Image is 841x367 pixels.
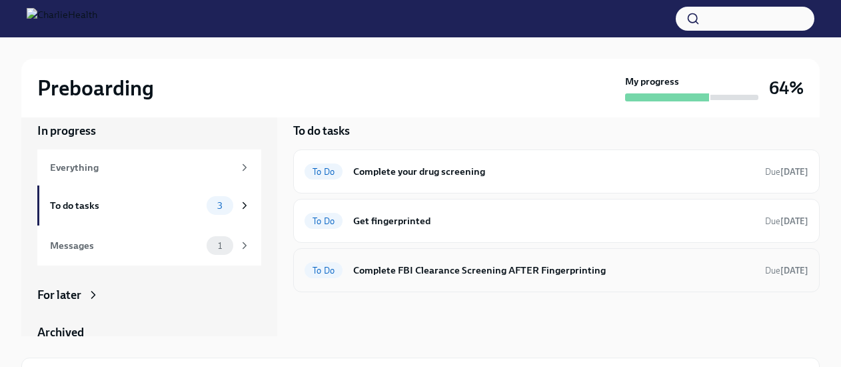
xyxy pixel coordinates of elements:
[769,76,804,100] h3: 64%
[37,287,81,303] div: For later
[780,216,808,226] strong: [DATE]
[305,161,808,182] a: To DoComplete your drug screeningDue[DATE]
[293,123,350,139] h5: To do tasks
[27,8,97,29] img: CharlieHealth
[353,164,754,179] h6: Complete your drug screening
[37,324,261,340] a: Archived
[210,241,230,251] span: 1
[780,167,808,177] strong: [DATE]
[305,210,808,232] a: To DoGet fingerprintedDue[DATE]
[765,165,808,178] span: August 24th, 2025 09:00
[37,75,154,101] h2: Preboarding
[305,167,343,177] span: To Do
[353,263,754,278] h6: Complete FBI Clearance Screening AFTER Fingerprinting
[37,226,261,266] a: Messages1
[625,75,679,88] strong: My progress
[209,201,231,211] span: 3
[37,123,261,139] a: In progress
[50,160,233,175] div: Everything
[780,266,808,276] strong: [DATE]
[353,214,754,228] h6: Get fingerprinted
[305,216,343,226] span: To Do
[765,167,808,177] span: Due
[37,287,261,303] a: For later
[765,264,808,277] span: August 27th, 2025 09:00
[37,186,261,226] a: To do tasks3
[305,260,808,281] a: To DoComplete FBI Clearance Screening AFTER FingerprintingDue[DATE]
[50,198,201,213] div: To do tasks
[305,266,343,276] span: To Do
[765,216,808,226] span: Due
[765,266,808,276] span: Due
[50,238,201,253] div: Messages
[37,149,261,186] a: Everything
[765,215,808,228] span: August 24th, 2025 09:00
